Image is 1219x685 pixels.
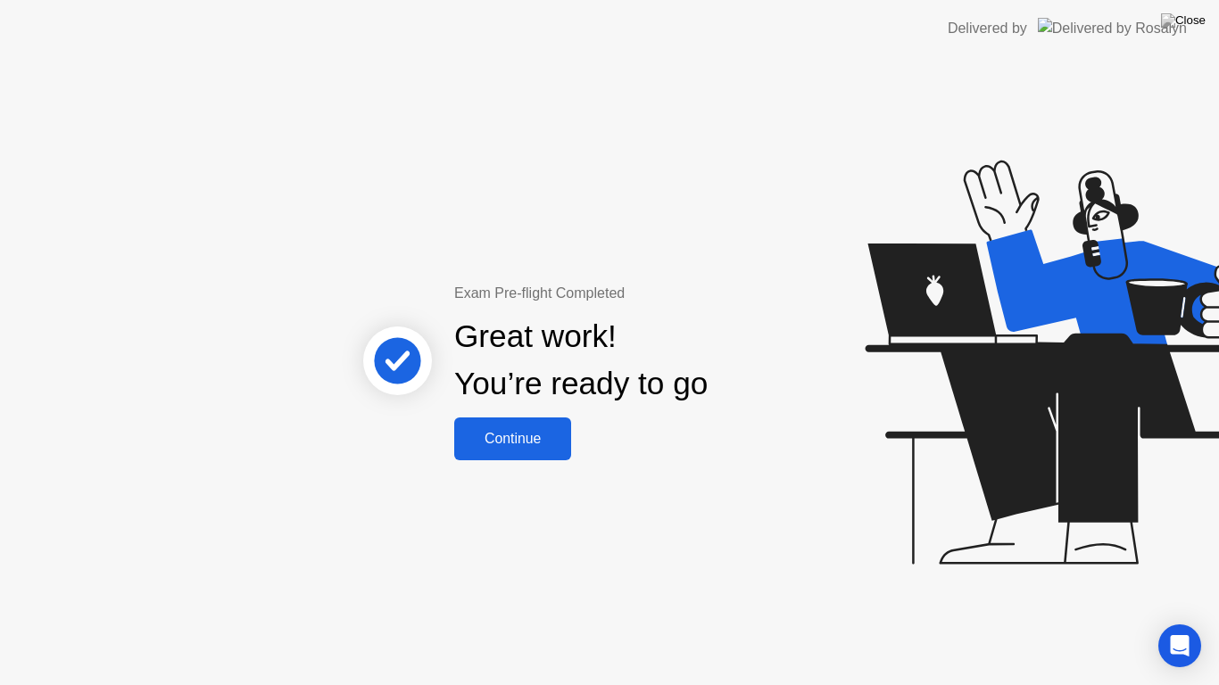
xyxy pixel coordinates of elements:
[460,431,566,447] div: Continue
[1158,624,1201,667] div: Open Intercom Messenger
[948,18,1027,39] div: Delivered by
[1038,18,1187,38] img: Delivered by Rosalyn
[454,283,823,304] div: Exam Pre-flight Completed
[1161,13,1206,28] img: Close
[454,313,708,408] div: Great work! You’re ready to go
[454,417,571,460] button: Continue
